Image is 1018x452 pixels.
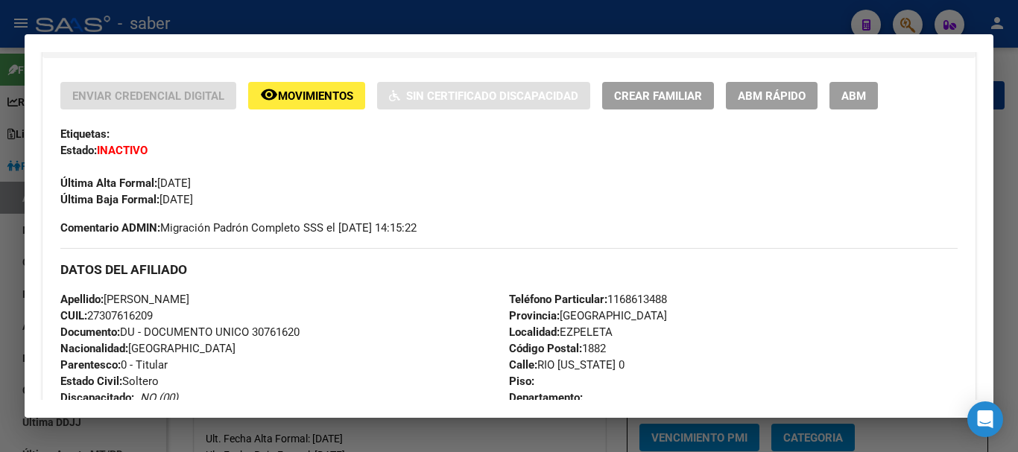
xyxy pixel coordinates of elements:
[60,309,153,322] span: 27307616209
[509,342,606,355] span: 1882
[60,358,168,372] span: 0 - Titular
[509,342,582,355] strong: Código Postal:
[60,325,300,339] span: DU - DOCUMENTO UNICO 30761620
[509,293,667,306] span: 1168613488
[726,82,818,109] button: ABM Rápido
[509,293,607,306] strong: Teléfono Particular:
[60,82,236,109] button: Enviar Credencial Digital
[278,89,353,103] span: Movimientos
[829,82,878,109] button: ABM
[60,309,87,322] strong: CUIL:
[60,358,121,372] strong: Parentesco:
[60,375,159,388] span: Soltero
[60,293,189,306] span: [PERSON_NAME]
[509,309,667,322] span: [GEOGRAPHIC_DATA]
[60,375,122,388] strong: Estado Civil:
[60,127,110,141] strong: Etiquetas:
[140,391,178,404] i: NO (00)
[260,86,278,104] mat-icon: remove_red_eye
[248,82,365,109] button: Movimientos
[60,293,104,306] strong: Apellido:
[60,220,417,236] span: Migración Padrón Completo SSS el [DATE] 14:15:22
[97,144,148,157] strong: INACTIVO
[509,391,583,404] strong: Departamento:
[406,89,578,103] span: Sin Certificado Discapacidad
[738,89,806,103] span: ABM Rápido
[60,144,97,157] strong: Estado:
[60,176,191,190] span: [DATE]
[509,325,560,339] strong: Localidad:
[509,375,534,388] strong: Piso:
[60,261,958,278] h3: DATOS DEL AFILIADO
[60,176,157,190] strong: Última Alta Formal:
[60,342,235,355] span: [GEOGRAPHIC_DATA]
[72,89,224,103] span: Enviar Credencial Digital
[841,89,866,103] span: ABM
[509,325,613,339] span: EZPELETA
[60,221,160,235] strong: Comentario ADMIN:
[377,82,590,109] button: Sin Certificado Discapacidad
[60,391,134,404] strong: Discapacitado:
[60,342,128,355] strong: Nacionalidad:
[509,358,625,372] span: RIO [US_STATE] 0
[602,82,714,109] button: Crear Familiar
[60,193,159,206] strong: Última Baja Formal:
[614,89,702,103] span: Crear Familiar
[60,325,120,339] strong: Documento:
[509,309,560,322] strong: Provincia:
[967,401,1003,437] div: Open Intercom Messenger
[60,193,193,206] span: [DATE]
[509,358,537,372] strong: Calle:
